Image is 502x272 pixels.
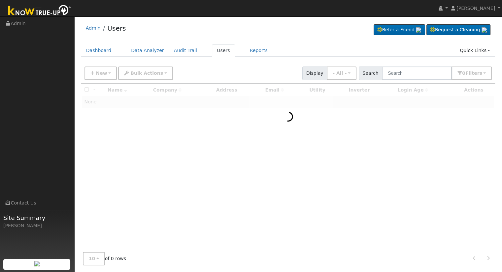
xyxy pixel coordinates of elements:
a: Users [212,44,235,57]
span: New [96,70,107,76]
span: s [479,70,482,76]
span: Search [359,67,382,80]
a: Reports [245,44,273,57]
a: Audit Trail [169,44,202,57]
a: Quick Links [455,44,495,57]
a: Admin [86,25,101,31]
img: retrieve [416,27,421,33]
img: retrieve [482,27,487,33]
div: [PERSON_NAME] [3,222,71,229]
a: Refer a Friend [374,24,425,36]
input: Search [382,67,452,80]
span: of 0 rows [83,252,126,265]
a: Users [107,24,126,32]
span: Filter [465,70,482,76]
button: Bulk Actions [118,67,173,80]
img: retrieve [34,261,40,266]
a: Data Analyzer [126,44,169,57]
button: 10 [83,252,105,265]
button: 0Filters [452,67,492,80]
a: Dashboard [81,44,117,57]
span: Display [302,67,327,80]
span: Bulk Actions [130,70,163,76]
button: - All - [327,67,356,80]
button: New [84,67,117,80]
img: Know True-Up [5,4,74,18]
span: [PERSON_NAME] [456,6,495,11]
span: 10 [89,256,95,261]
span: Site Summary [3,213,71,222]
a: Request a Cleaning [426,24,490,36]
